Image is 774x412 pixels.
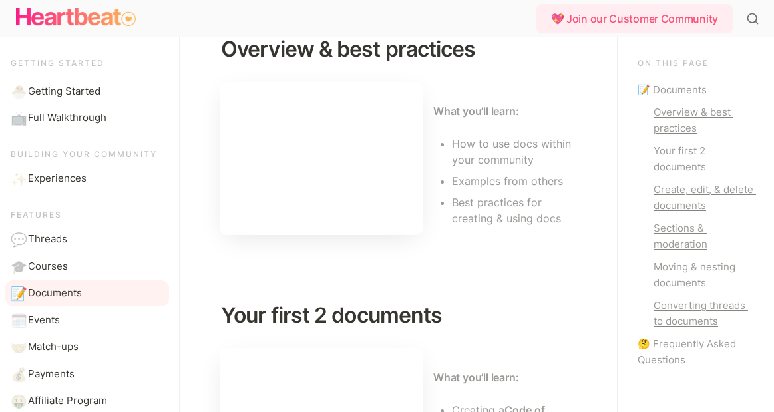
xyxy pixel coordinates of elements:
[638,336,754,368] a: 🤔 Frequently Asked Questions
[11,367,24,380] span: 💰
[638,298,754,329] a: Converting threads to documents
[638,143,754,175] a: Your first 2 documents
[28,367,75,382] span: Payments
[452,134,577,170] li: How to use docs within your community
[11,149,157,159] span: Building your community
[220,82,423,234] iframe: www.loom.com
[11,84,24,97] span: 🐣
[11,210,62,220] span: Features
[638,82,754,98] a: 📝 Documents
[638,220,754,252] a: Sections & moderation
[638,182,754,214] a: Create, edit, & delete documents
[638,104,754,136] a: Overview & best practices
[536,4,733,33] div: 💖 Join our Customer Community
[5,308,169,333] a: 🗓️Events
[654,143,754,175] div: Your first 2 documents
[654,104,754,136] div: Overview & best practices
[28,339,79,355] span: Match-ups
[220,298,577,333] h2: Your first 2 documents
[28,110,106,126] span: Full Walkthrough
[654,259,754,291] div: Moving & nesting documents
[5,254,169,280] a: 🎓Courses
[433,371,518,384] strong: What you’ll learn:
[5,226,169,252] a: 💬Threads
[5,280,169,306] a: 📝Documents
[11,110,24,124] span: 📺
[11,58,104,68] span: Getting started
[11,286,24,299] span: 📝
[11,259,24,272] span: 🎓
[28,171,87,186] span: Experiences
[638,58,709,68] span: On this page
[452,171,577,191] li: Examples from others
[11,313,24,326] span: 🗓️
[536,4,738,33] a: 💖 Join our Customer Community
[5,361,169,387] a: 💰Payments
[638,259,754,291] a: Moving & nesting documents
[11,171,24,184] span: ✨
[28,84,100,99] span: Getting Started
[5,79,169,104] a: 🐣Getting Started
[654,220,754,252] div: Sections & moderation
[5,334,169,360] a: 🤝Match-ups
[28,232,67,247] span: Threads
[452,192,577,228] li: Best practices for creating & using docs
[28,259,68,274] span: Courses
[11,393,24,407] span: 🤑
[654,182,754,214] div: Create, edit, & delete documents
[433,104,518,118] strong: What you’ll learn:
[654,298,754,329] div: Converting threads to documents
[11,339,24,353] span: 🤝
[11,232,24,245] span: 💬
[28,313,60,328] span: Events
[5,166,169,192] a: ✨Experiences
[28,393,107,409] span: Affiliate Program
[220,31,577,67] h2: Overview & best practices
[16,4,136,31] img: Logo
[28,286,82,301] span: Documents
[5,105,169,131] a: 📺Full Walkthrough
